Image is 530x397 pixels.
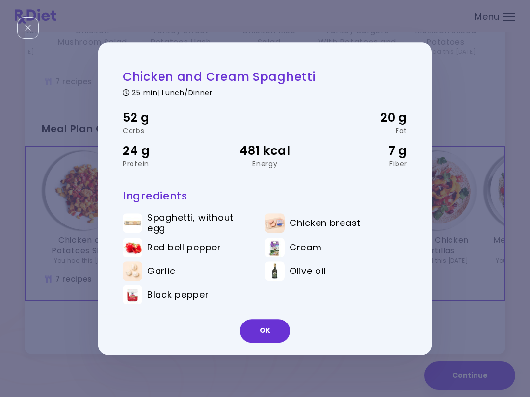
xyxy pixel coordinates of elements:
div: Close [17,17,39,39]
h3: Ingredients [123,189,407,202]
div: 20 g [313,108,407,127]
span: Chicken breast [290,218,361,228]
span: Olive oil [290,266,326,276]
div: Energy [217,160,312,167]
div: Protein [123,160,217,167]
span: Cream [290,242,322,253]
button: OK [240,319,290,343]
span: Red bell pepper [147,242,221,253]
span: Spaghetti, without egg [147,213,251,234]
div: 25 min | Lunch/Dinner [123,87,407,96]
div: 24 g [123,142,217,160]
div: Carbs [123,127,217,134]
span: Black pepper [147,289,209,300]
div: 52 g [123,108,217,127]
div: 481 kcal [217,142,312,160]
span: Garlic [147,266,175,276]
div: Fat [313,127,407,134]
div: Fiber [313,160,407,167]
div: 7 g [313,142,407,160]
h2: Chicken and Cream Spaghetti [123,69,407,84]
